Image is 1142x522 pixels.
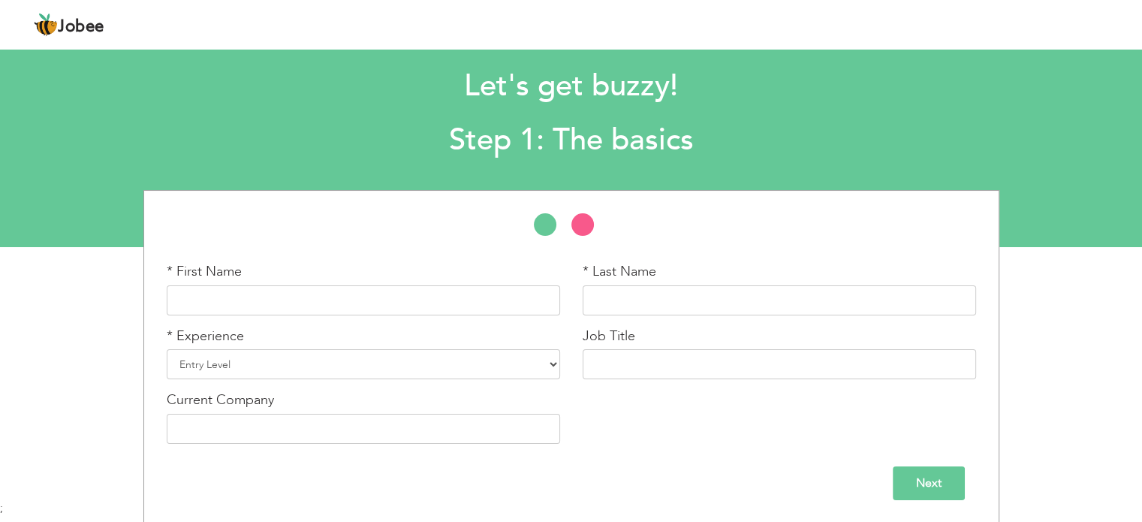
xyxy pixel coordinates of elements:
[583,327,635,346] label: Job Title
[34,13,58,37] img: jobee.io
[167,262,242,282] label: * First Name
[167,327,244,346] label: * Experience
[167,391,274,410] label: Current Company
[893,466,965,500] input: Next
[154,67,988,106] h1: Let's get buzzy!
[583,262,656,282] label: * Last Name
[154,121,988,160] h2: Step 1: The basics
[58,19,104,35] span: Jobee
